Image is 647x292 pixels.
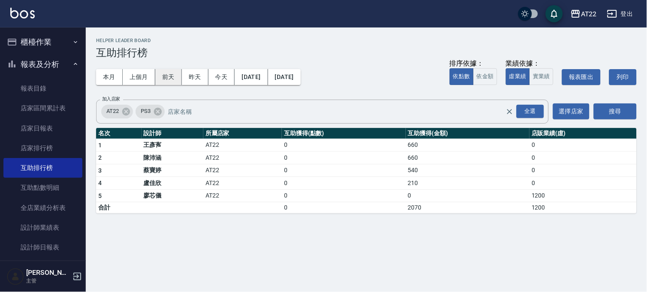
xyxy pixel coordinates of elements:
[3,79,82,98] a: 報表目錄
[594,103,637,119] button: 搜尋
[406,139,530,152] td: 660
[529,128,637,139] th: 店販業績(虛)
[3,31,82,53] button: 櫃檯作業
[155,69,182,85] button: 前天
[282,128,406,139] th: 互助獲得(點數)
[529,164,637,177] td: 0
[96,47,637,59] h3: 互助排行榜
[203,128,282,139] th: 所屬店家
[3,237,82,257] a: 設計師日報表
[529,152,637,164] td: 0
[529,189,637,202] td: 1200
[101,107,124,116] span: AT22
[282,177,406,190] td: 0
[203,177,282,190] td: AT22
[96,69,123,85] button: 本月
[3,257,82,277] a: 設計師業績分析表
[203,164,282,177] td: AT22
[268,69,301,85] button: [DATE]
[506,68,530,85] button: 虛業績
[182,69,209,85] button: 昨天
[142,139,203,152] td: 王彥寯
[3,138,82,158] a: 店家排行榜
[98,142,102,149] span: 1
[235,69,268,85] button: [DATE]
[529,202,637,213] td: 1200
[209,69,235,85] button: 今天
[406,177,530,190] td: 210
[166,104,521,119] input: 店家名稱
[96,202,142,213] td: 合計
[203,152,282,164] td: AT22
[3,53,82,76] button: 報表及分析
[142,152,203,164] td: 陳沛涵
[142,164,203,177] td: 蔡寶婷
[609,69,637,85] button: 列印
[406,189,530,202] td: 0
[517,105,544,118] div: 全選
[98,167,102,174] span: 3
[123,69,155,85] button: 上個月
[282,189,406,202] td: 0
[529,139,637,152] td: 0
[473,68,497,85] button: 依金額
[450,59,497,68] div: 排序依據：
[136,105,165,119] div: PS3
[3,158,82,178] a: 互助排行榜
[546,5,563,22] button: save
[3,178,82,198] a: 互助點數明細
[96,38,637,43] h2: Helper Leader Board
[406,202,530,213] td: 2070
[101,105,133,119] div: AT22
[96,128,142,139] th: 名次
[136,107,156,116] span: PS3
[515,103,546,120] button: Open
[553,103,590,119] button: 選擇店家
[406,152,530,164] td: 660
[3,119,82,138] a: 店家日報表
[567,5,600,23] button: AT22
[562,69,601,85] button: 報表匯出
[3,198,82,218] a: 全店業績分析表
[282,139,406,152] td: 0
[450,68,474,85] button: 依點數
[142,177,203,190] td: 盧佳欣
[406,128,530,139] th: 互助獲得(金額)
[529,68,553,85] button: 實業績
[581,9,597,19] div: AT22
[203,139,282,152] td: AT22
[282,152,406,164] td: 0
[504,106,516,118] button: Clear
[3,218,82,237] a: 設計師業績表
[142,128,203,139] th: 設計師
[282,164,406,177] td: 0
[98,179,102,186] span: 4
[7,268,24,285] img: Person
[98,192,102,199] span: 5
[282,202,406,213] td: 0
[529,177,637,190] td: 0
[26,268,70,277] h5: [PERSON_NAME]
[102,96,120,102] label: 加入店家
[203,189,282,202] td: AT22
[3,98,82,118] a: 店家區間累計表
[506,59,553,68] div: 業績依據：
[604,6,637,22] button: 登出
[26,277,70,285] p: 主管
[96,128,637,214] table: a dense table
[142,189,203,202] td: 廖芯儀
[406,164,530,177] td: 540
[10,8,35,18] img: Logo
[98,154,102,161] span: 2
